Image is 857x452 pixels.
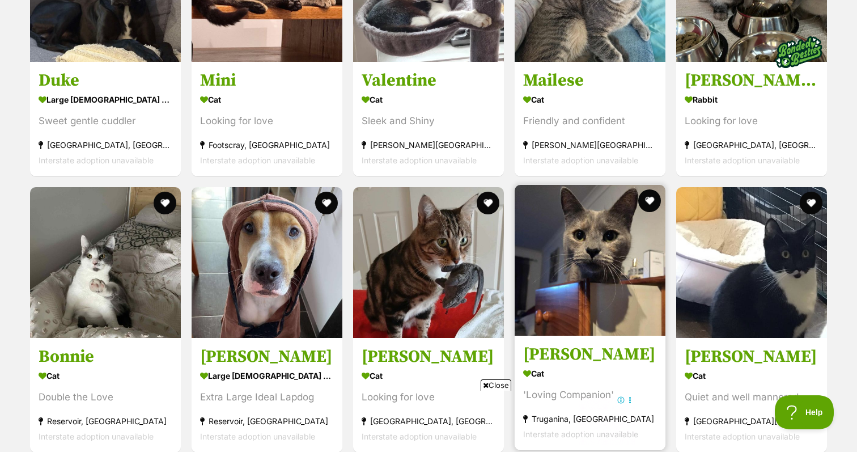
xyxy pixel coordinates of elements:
[523,155,638,165] span: Interstate adoption unavailable
[515,61,665,176] a: Mailese Cat Friendly and confident [PERSON_NAME][GEOGRAPHIC_DATA] Interstate adoption unavailable...
[362,368,495,385] div: Cat
[362,91,495,108] div: Cat
[200,137,334,153] div: Footscray, [GEOGRAPHIC_DATA]
[362,155,477,165] span: Interstate adoption unavailable
[362,347,495,368] h3: [PERSON_NAME]
[39,390,172,405] div: Double the Love
[192,187,342,338] img: Murphy
[685,91,818,108] div: Rabbit
[685,347,818,368] h3: [PERSON_NAME]
[523,388,657,403] div: 'Loving Companion'
[800,192,822,214] button: favourite
[775,395,834,429] iframe: Help Scout Beacon - Open
[154,192,176,214] button: favourite
[39,414,172,429] div: Reservoir, [GEOGRAPHIC_DATA]
[481,379,511,391] span: Close
[39,368,172,385] div: Cat
[200,432,315,442] span: Interstate adoption unavailable
[39,347,172,368] h3: Bonnie
[523,91,657,108] div: Cat
[685,390,818,405] div: Quiet and well mannered
[30,61,181,176] a: Duke large [DEMOGRAPHIC_DATA] Dog Sweet gentle cuddler [GEOGRAPHIC_DATA], [GEOGRAPHIC_DATA] Inter...
[200,368,334,385] div: large [DEMOGRAPHIC_DATA] Dog
[685,414,818,429] div: [GEOGRAPHIC_DATA][PERSON_NAME][GEOGRAPHIC_DATA]
[200,347,334,368] h3: [PERSON_NAME]
[362,113,495,129] div: Sleek and Shiny
[39,91,172,108] div: large [DEMOGRAPHIC_DATA] Dog
[676,61,827,176] a: [PERSON_NAME] / [PERSON_NAME] / [PERSON_NAME] Rabbit Looking for love [GEOGRAPHIC_DATA], [GEOGRAP...
[353,61,504,176] a: Valentine Cat Sleek and Shiny [PERSON_NAME][GEOGRAPHIC_DATA], [GEOGRAPHIC_DATA] Interstate adopti...
[685,368,818,385] div: Cat
[523,70,657,91] h3: Mailese
[685,113,818,129] div: Looking for love
[362,137,495,153] div: [PERSON_NAME][GEOGRAPHIC_DATA], [GEOGRAPHIC_DATA]
[676,187,827,338] img: Isabel
[523,113,657,129] div: Friendly and confident
[353,187,504,338] img: Millhouse
[39,432,154,442] span: Interstate adoption unavailable
[770,24,827,81] img: bonded besties
[315,192,338,214] button: favourite
[523,137,657,153] div: [PERSON_NAME][GEOGRAPHIC_DATA]
[200,390,334,405] div: Extra Large Ideal Lapdog
[685,155,800,165] span: Interstate adoption unavailable
[477,192,499,214] button: favourite
[200,155,315,165] span: Interstate adoption unavailable
[200,414,334,429] div: Reservoir, [GEOGRAPHIC_DATA]
[685,432,800,442] span: Interstate adoption unavailable
[685,137,818,153] div: [GEOGRAPHIC_DATA], [GEOGRAPHIC_DATA]
[200,91,334,108] div: Cat
[523,366,657,382] div: Cat
[515,185,665,336] img: Jasmine
[200,70,334,91] h3: Mini
[200,113,334,129] div: Looking for love
[362,70,495,91] h3: Valentine
[39,113,172,129] div: Sweet gentle cuddler
[39,137,172,153] div: [GEOGRAPHIC_DATA], [GEOGRAPHIC_DATA]
[39,155,154,165] span: Interstate adoption unavailable
[222,395,635,446] iframe: Advertisement
[523,344,657,366] h3: [PERSON_NAME]
[30,187,181,338] img: Bonnie
[638,189,661,212] button: favourite
[192,61,342,176] a: Mini Cat Looking for love Footscray, [GEOGRAPHIC_DATA] Interstate adoption unavailable favourite
[39,70,172,91] h3: Duke
[685,70,818,91] h3: [PERSON_NAME] / [PERSON_NAME] / [PERSON_NAME]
